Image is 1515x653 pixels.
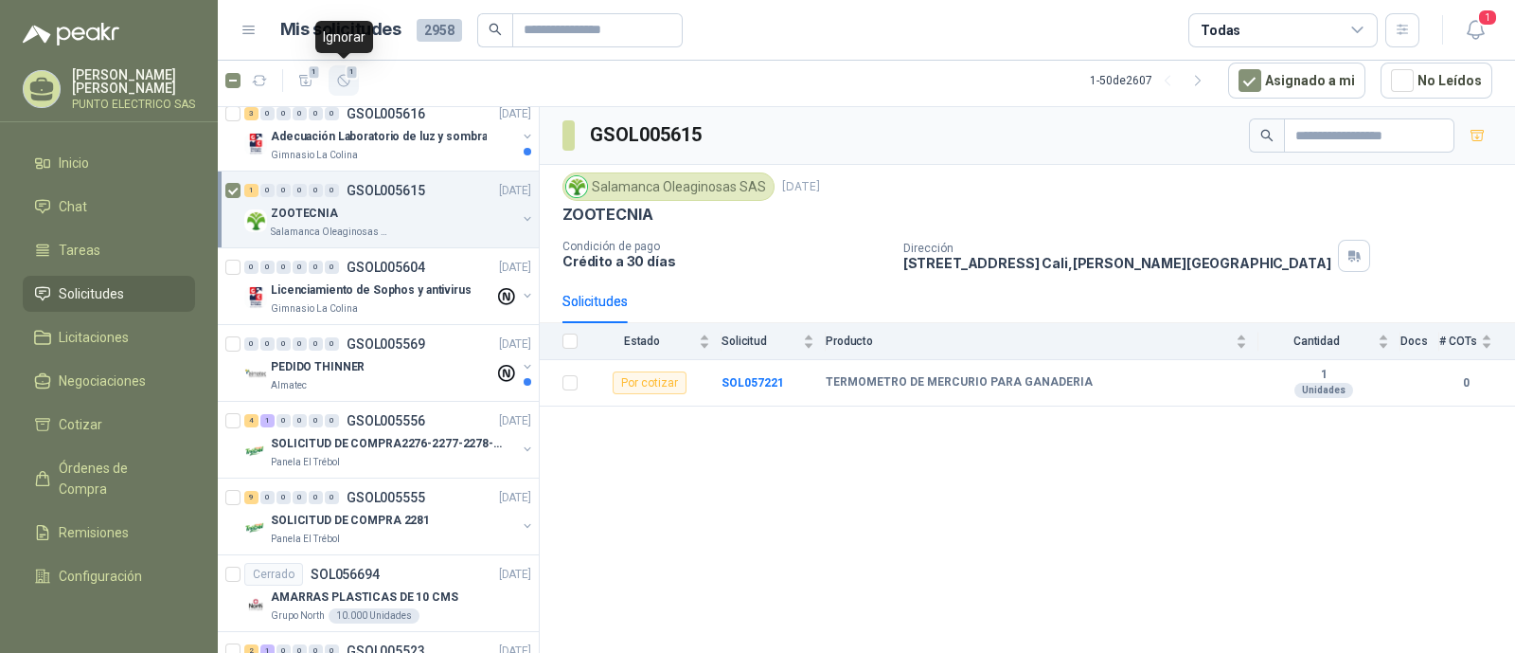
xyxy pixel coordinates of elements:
[244,414,258,427] div: 4
[347,107,425,120] p: GSOL005616
[59,153,89,173] span: Inicio
[271,532,340,547] p: Panela El Trébol
[271,512,430,530] p: SOLICITUD DE COMPRA 2281
[562,205,652,225] p: ZOOTECNIA
[271,225,390,240] p: Salamanca Oleaginosas SAS
[325,107,339,120] div: 0
[23,407,195,443] a: Cotizar
[1458,13,1492,47] button: 1
[309,337,323,351] div: 0
[271,148,358,163] p: Gimnasio La Colina
[347,261,425,274] p: GSOL005604
[826,375,1093,390] b: TERMOMETRO DE MERCURIO PARA GANADERIA
[782,178,820,196] p: [DATE]
[244,409,535,470] a: 4 1 0 0 0 0 GSOL005556[DATE] Company LogoSOLICITUD DE COMPRA2276-2277-2278-2284-2285-Panela El Tr...
[271,358,365,376] p: PEDIDO THINNER
[244,333,535,393] a: 0 0 0 0 0 0 GSOL005569[DATE] Company LogoPEDIDO THINNERAlmatec
[590,120,704,150] h3: GSOL005615
[346,64,359,80] span: 1
[309,414,323,427] div: 0
[244,563,303,586] div: Cerrado
[244,286,267,309] img: Company Logo
[826,335,1232,348] span: Producto
[23,450,195,507] a: Órdenes de Compra
[347,337,425,351] p: GSOL005569
[325,261,339,274] div: 0
[311,568,380,581] p: SOL056694
[499,489,531,507] p: [DATE]
[276,491,291,504] div: 0
[271,435,507,453] p: SOLICITUD DE COMPRA2276-2277-2278-2284-2285-
[1439,335,1477,348] span: # COTs
[293,107,307,120] div: 0
[244,107,258,120] div: 3
[347,414,425,427] p: GSOL005556
[589,335,695,348] span: Estado
[276,414,291,427] div: 0
[589,323,722,360] th: Estado
[308,64,321,80] span: 1
[244,133,267,155] img: Company Logo
[499,259,531,277] p: [DATE]
[1258,335,1374,348] span: Cantidad
[280,16,401,44] h1: Mis solicitudes
[903,242,1331,255] p: Dirección
[59,458,177,499] span: Órdenes de Compra
[347,184,425,197] p: GSOL005615
[244,179,535,240] a: 1 0 0 0 0 0 GSOL005615[DATE] Company LogoZOOTECNIASalamanca Oleaginosas SAS
[293,491,307,504] div: 0
[260,414,275,427] div: 1
[271,301,358,317] p: Gimnasio La Colina
[347,491,425,504] p: GSOL005555
[1400,323,1439,360] th: Docs
[59,327,129,348] span: Licitaciones
[23,363,195,399] a: Negociaciones
[271,128,487,146] p: Adecuación Laboratorio de luz y sombra
[291,65,321,96] button: 1
[271,455,340,470] p: Panela El Trébol
[23,189,195,225] a: Chat
[722,323,826,360] th: Solicitud
[244,440,267,463] img: Company Logo
[1439,323,1515,360] th: # COTs
[218,555,539,632] a: CerradoSOL056694[DATE] Company LogoAMARRAS PLASTICAS DE 10 CMSGrupo North10.000 Unidades
[23,232,195,268] a: Tareas
[59,196,87,217] span: Chat
[260,337,275,351] div: 0
[59,414,102,435] span: Cotizar
[309,107,323,120] div: 0
[23,145,195,181] a: Inicio
[276,261,291,274] div: 0
[903,255,1331,271] p: [STREET_ADDRESS] Cali , [PERSON_NAME][GEOGRAPHIC_DATA]
[1258,368,1389,383] b: 1
[23,23,119,45] img: Logo peakr
[499,105,531,123] p: [DATE]
[329,608,419,624] div: 10.000 Unidades
[1477,9,1498,27] span: 1
[722,335,799,348] span: Solicitud
[566,176,587,197] img: Company Logo
[244,517,267,539] img: Company Logo
[23,515,195,551] a: Remisiones
[722,376,784,390] a: SOL057221
[271,608,325,624] p: Grupo North
[260,184,275,197] div: 0
[293,414,307,427] div: 0
[244,209,267,232] img: Company Logo
[271,205,338,223] p: ZOOTECNIA
[260,107,275,120] div: 0
[309,261,323,274] div: 0
[309,184,323,197] div: 0
[325,337,339,351] div: 0
[244,491,258,504] div: 9
[59,240,100,261] span: Tareas
[293,184,307,197] div: 0
[244,102,535,163] a: 3 0 0 0 0 0 GSOL005616[DATE] Company LogoAdecuación Laboratorio de luz y sombraGimnasio La Colina
[271,281,472,299] p: Licenciamiento de Sophos y antivirus
[562,291,628,312] div: Solicitudes
[826,323,1258,360] th: Producto
[244,593,267,616] img: Company Logo
[293,261,307,274] div: 0
[325,414,339,427] div: 0
[1258,323,1400,360] th: Cantidad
